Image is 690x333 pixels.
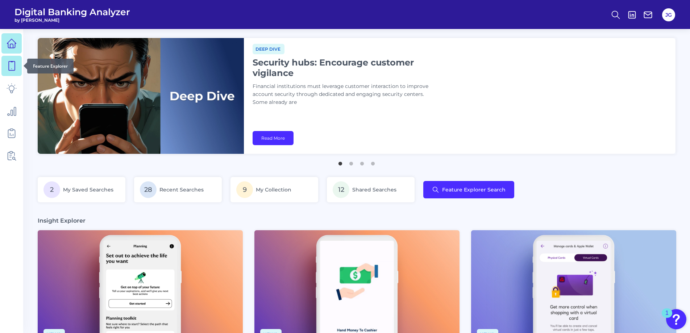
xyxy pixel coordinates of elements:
span: My Saved Searches [63,186,113,193]
span: by [PERSON_NAME] [14,17,130,23]
button: Feature Explorer Search [423,181,514,198]
h1: Security hubs: Encourage customer vigilance [253,57,434,78]
span: Deep dive [253,44,284,54]
button: Open Resource Center, 1 new notification [666,309,686,329]
span: Shared Searches [352,186,396,193]
span: My Collection [256,186,291,193]
span: Recent Searches [159,186,204,193]
h3: Insight Explorer [38,217,86,224]
span: Digital Banking Analyzer [14,7,130,17]
a: 2My Saved Searches [38,177,125,202]
a: Deep dive [253,45,284,52]
button: 3 [358,158,366,165]
a: Read More [253,131,294,145]
img: bannerImg [38,38,244,154]
span: 9 [236,181,253,198]
div: Feature Explorer [27,59,74,73]
button: 1 [337,158,344,165]
div: 1 [665,313,669,323]
button: JG [662,8,675,21]
a: 9My Collection [230,177,318,202]
span: Feature Explorer Search [442,187,506,193]
button: 4 [369,158,377,165]
span: 12 [333,181,349,198]
button: 2 [348,158,355,165]
p: Financial institutions must leverage customer interaction to improve account security through ded... [253,83,434,106]
a: 28Recent Searches [134,177,222,202]
span: 28 [140,181,157,198]
a: 12Shared Searches [327,177,415,202]
span: 2 [43,181,60,198]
